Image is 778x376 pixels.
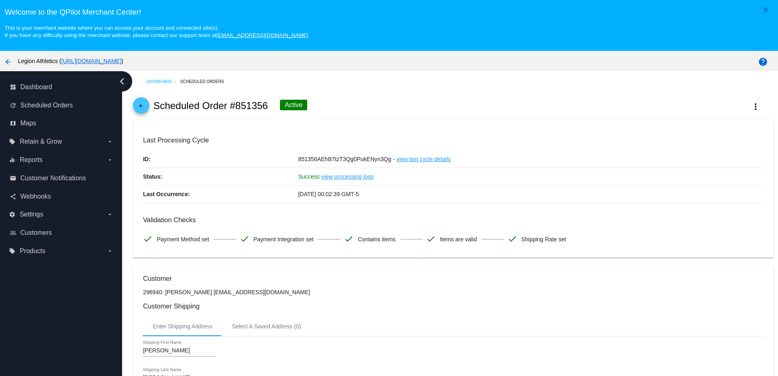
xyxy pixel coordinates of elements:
[254,231,314,248] span: Payment Integration set
[20,175,86,182] span: Customer Notifications
[10,120,16,127] i: map
[298,173,320,180] span: Success
[3,57,13,67] mat-icon: arrow_back
[107,157,113,163] i: arrow_drop_down
[10,226,113,239] a: people_outline Customers
[761,5,771,15] mat-icon: close
[10,175,16,181] i: email
[440,231,477,248] span: Items are valid
[153,323,212,330] div: Enter Shipping Address
[20,156,42,164] span: Reports
[321,168,374,185] a: view processing logs
[216,32,308,38] a: [EMAIL_ADDRESS][DOMAIN_NAME]
[10,99,113,112] a: update Scheduled Orders
[143,136,763,144] h3: Last Processing Cycle
[116,75,129,88] i: chevron_left
[20,83,52,91] span: Dashboard
[18,58,123,64] span: Legion Athletics ( )
[10,102,16,109] i: update
[426,234,436,244] mat-icon: check
[20,193,51,200] span: Webhooks
[180,75,231,88] a: Scheduled Orders
[143,186,298,203] p: Last Occurrence:
[20,102,73,109] span: Scheduled Orders
[9,248,15,254] i: local_offer
[157,231,209,248] span: Payment Method set
[9,157,15,163] i: equalizer
[143,275,763,282] h3: Customer
[9,138,15,145] i: local_offer
[4,25,308,38] small: This is your merchant website where you can access your account and connected site(s). If you hav...
[20,247,45,255] span: Products
[10,190,113,203] a: share Webhooks
[10,81,113,94] a: dashboard Dashboard
[107,138,113,145] i: arrow_drop_down
[107,211,113,218] i: arrow_drop_down
[507,234,517,244] mat-icon: check
[20,138,62,145] span: Retain & Grow
[143,302,763,310] h3: Customer Shipping
[143,151,298,168] p: ID:
[10,230,16,236] i: people_outline
[10,117,113,130] a: map Maps
[20,120,36,127] span: Maps
[107,248,113,254] i: arrow_drop_down
[521,231,566,248] span: Shipping Rate set
[298,156,395,162] span: 851356AEhB7tzT3Qg0PukENyn3Qg -
[358,231,396,248] span: Contains items
[143,216,763,224] h3: Validation Checks
[9,211,15,218] i: settings
[758,57,768,67] mat-icon: help
[344,234,354,244] mat-icon: check
[146,75,180,88] a: Dashboard
[240,234,249,244] mat-icon: check
[20,211,43,218] span: Settings
[143,168,298,185] p: Status:
[4,8,773,17] h3: Welcome to the QPilot Merchant Center!
[143,348,216,354] input: Shipping First Name
[143,234,153,244] mat-icon: check
[751,102,761,111] mat-icon: more_vert
[396,151,451,168] a: view last cycle details
[298,191,359,197] span: [DATE] 00:02:39 GMT-5
[143,289,763,295] p: 296940: [PERSON_NAME] [EMAIL_ADDRESS][DOMAIN_NAME]
[20,229,52,236] span: Customers
[280,100,308,110] div: Active
[10,172,113,185] a: email Customer Notifications
[232,323,301,330] div: Select A Saved Address (0)
[61,58,122,64] a: [URL][DOMAIN_NAME]
[153,100,268,111] h2: Scheduled Order #851356
[10,84,16,90] i: dashboard
[136,103,146,113] mat-icon: arrow_back
[10,193,16,200] i: share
